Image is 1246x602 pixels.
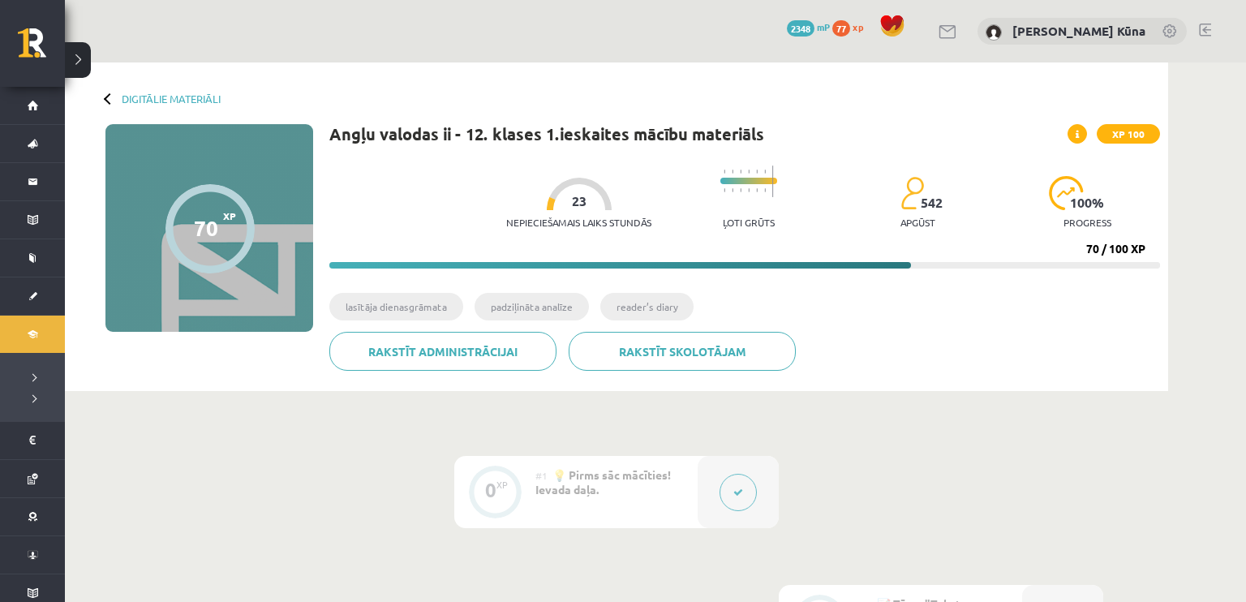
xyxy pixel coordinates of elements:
[921,196,943,210] span: 542
[194,216,218,240] div: 70
[764,170,766,174] img: icon-short-line-57e1e144782c952c97e751825c79c345078a6d821885a25fce030b3d8c18986b.svg
[1070,196,1105,210] span: 100 %
[475,293,589,320] li: padziļināta analīze
[724,170,725,174] img: icon-short-line-57e1e144782c952c97e751825c79c345078a6d821885a25fce030b3d8c18986b.svg
[740,170,741,174] img: icon-short-line-57e1e144782c952c97e751825c79c345078a6d821885a25fce030b3d8c18986b.svg
[723,217,775,228] p: Ļoti grūts
[832,20,850,37] span: 77
[817,20,830,33] span: mP
[853,20,863,33] span: xp
[572,194,586,209] span: 23
[122,92,221,105] a: Digitālie materiāli
[329,332,556,371] a: Rakstīt administrācijai
[1063,217,1111,228] p: progress
[535,467,671,497] span: 💡 Pirms sāc mācīties! Ievada daļa.
[748,188,750,192] img: icon-short-line-57e1e144782c952c97e751825c79c345078a6d821885a25fce030b3d8c18986b.svg
[740,188,741,192] img: icon-short-line-57e1e144782c952c97e751825c79c345078a6d821885a25fce030b3d8c18986b.svg
[756,188,758,192] img: icon-short-line-57e1e144782c952c97e751825c79c345078a6d821885a25fce030b3d8c18986b.svg
[223,210,236,221] span: XP
[748,170,750,174] img: icon-short-line-57e1e144782c952c97e751825c79c345078a6d821885a25fce030b3d8c18986b.svg
[900,176,924,210] img: students-c634bb4e5e11cddfef0936a35e636f08e4e9abd3cc4e673bd6f9a4125e45ecb1.svg
[18,28,65,69] a: Rīgas 1. Tālmācības vidusskola
[832,20,871,33] a: 77 xp
[329,124,764,144] h1: Angļu valodas ii - 12. klases 1.ieskaites mācību materiāls
[485,483,496,497] div: 0
[600,293,694,320] li: reader’s diary
[787,20,814,37] span: 2348
[496,480,508,489] div: XP
[569,332,796,371] a: Rakstīt skolotājam
[1012,23,1145,39] a: [PERSON_NAME] Kūna
[787,20,830,33] a: 2348 mP
[756,170,758,174] img: icon-short-line-57e1e144782c952c97e751825c79c345078a6d821885a25fce030b3d8c18986b.svg
[1049,176,1084,210] img: icon-progress-161ccf0a02000e728c5f80fcf4c31c7af3da0e1684b2b1d7c360e028c24a22f1.svg
[506,217,651,228] p: Nepieciešamais laiks stundās
[732,170,733,174] img: icon-short-line-57e1e144782c952c97e751825c79c345078a6d821885a25fce030b3d8c18986b.svg
[900,217,935,228] p: apgūst
[329,293,463,320] li: lasītāja dienasgrāmata
[772,166,774,197] img: icon-long-line-d9ea69661e0d244f92f715978eff75569469978d946b2353a9bb055b3ed8787d.svg
[986,24,1002,41] img: Anna Konstance Kūna
[535,469,548,482] span: #1
[724,188,725,192] img: icon-short-line-57e1e144782c952c97e751825c79c345078a6d821885a25fce030b3d8c18986b.svg
[732,188,733,192] img: icon-short-line-57e1e144782c952c97e751825c79c345078a6d821885a25fce030b3d8c18986b.svg
[1097,124,1160,144] span: XP 100
[764,188,766,192] img: icon-short-line-57e1e144782c952c97e751825c79c345078a6d821885a25fce030b3d8c18986b.svg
